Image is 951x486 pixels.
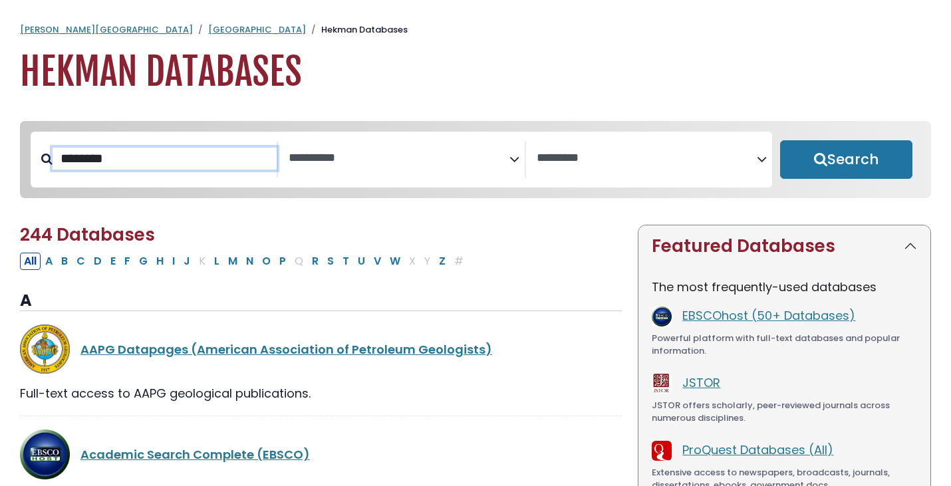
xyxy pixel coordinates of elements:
nav: Search filters [20,121,931,198]
p: The most frequently-used databases [652,278,917,296]
input: Search database by title or keyword [53,148,277,170]
button: Filter Results W [386,253,404,270]
button: Featured Databases [638,225,930,267]
button: Filter Results A [41,253,57,270]
button: Filter Results D [90,253,106,270]
button: Filter Results M [224,253,241,270]
div: JSTOR offers scholarly, peer-reviewed journals across numerous disciplines. [652,399,917,425]
div: Alpha-list to filter by first letter of database name [20,252,469,269]
button: Filter Results T [339,253,353,270]
button: Filter Results B [57,253,72,270]
button: Filter Results G [135,253,152,270]
a: [GEOGRAPHIC_DATA] [208,23,306,36]
a: Academic Search Complete (EBSCO) [80,446,310,463]
button: Filter Results C [72,253,89,270]
h3: A [20,291,622,311]
a: JSTOR [682,374,720,391]
li: Hekman Databases [306,23,408,37]
button: Filter Results H [152,253,168,270]
button: Filter Results I [168,253,179,270]
button: Filter Results L [210,253,223,270]
div: Powerful platform with full-text databases and popular information. [652,332,917,358]
button: Filter Results N [242,253,257,270]
h1: Hekman Databases [20,50,931,94]
nav: breadcrumb [20,23,931,37]
button: Filter Results J [180,253,194,270]
span: 244 Databases [20,223,155,247]
button: Filter Results S [323,253,338,270]
a: AAPG Datapages (American Association of Petroleum Geologists) [80,341,492,358]
button: Filter Results R [308,253,323,270]
button: Filter Results P [275,253,290,270]
button: All [20,253,41,270]
button: Filter Results U [354,253,369,270]
button: Filter Results V [370,253,385,270]
a: [PERSON_NAME][GEOGRAPHIC_DATA] [20,23,193,36]
a: ProQuest Databases (All) [682,441,833,458]
button: Filter Results O [258,253,275,270]
button: Submit for Search Results [780,140,912,179]
a: EBSCOhost (50+ Databases) [682,307,855,324]
textarea: Search [289,152,509,166]
button: Filter Results F [120,253,134,270]
textarea: Search [537,152,757,166]
button: Filter Results Z [435,253,450,270]
div: Full-text access to AAPG geological publications. [20,384,622,402]
button: Filter Results E [106,253,120,270]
